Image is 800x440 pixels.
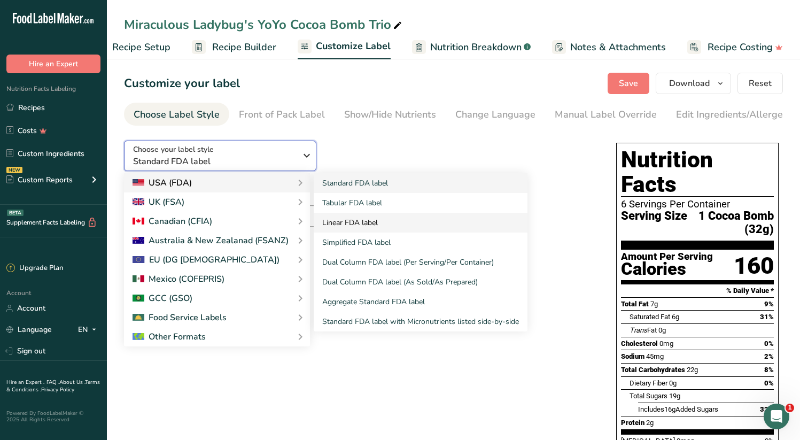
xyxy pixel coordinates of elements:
span: 16g [664,405,675,413]
span: Notes & Attachments [570,40,666,55]
a: Dual Column FDA label (Per Serving/Per Container) [314,252,527,272]
span: 2% [764,352,774,360]
a: About Us . [59,379,85,386]
section: % Daily Value * [621,284,774,297]
a: FAQ . [46,379,59,386]
div: Upgrade Plan [6,263,63,274]
a: Standard FDA label [314,173,527,193]
span: Reset [749,77,772,90]
span: 0% [764,379,774,387]
span: 9% [764,300,774,308]
div: BETA [7,210,24,216]
span: 0g [658,326,666,334]
span: 45mg [646,352,664,360]
span: 8% [764,366,774,374]
span: Saturated Fat [630,313,670,321]
span: Recipe Builder [212,40,276,55]
span: 0g [669,379,677,387]
div: 6 Servings Per Container [621,199,774,210]
span: 6g [672,313,679,321]
span: 32% [760,405,774,413]
h1: Customize your label [124,75,240,92]
span: Total Carbohydrates [621,366,685,374]
div: GCC (GSO) [133,292,192,305]
a: Standard FDA label with Micronutrients listed side-by-side [314,312,527,331]
a: Aggregate Standard FDA label [314,292,527,312]
div: Mexico (COFEPRIS) [133,273,224,285]
span: Recipe Setup [112,40,170,55]
span: 31% [760,313,774,321]
span: 22g [687,366,698,374]
button: Reset [737,73,783,94]
button: Download [656,73,731,94]
div: Other Formats [133,330,206,343]
span: Choose your label style [133,144,214,155]
span: Includes Added Sugars [638,405,718,413]
span: Save [619,77,638,90]
div: Powered By FoodLabelMaker © 2025 All Rights Reserved [6,410,100,423]
span: 0mg [659,339,673,348]
a: Recipe Setup [92,35,170,59]
a: Customize Label [298,34,391,60]
div: Change Language [455,107,535,122]
img: 2Q== [133,295,144,302]
h1: Nutrition Facts [621,148,774,197]
div: Miraculous Ladybug's YoYo Cocoa Bomb Trio [124,15,404,34]
div: Show/Hide Nutrients [344,107,436,122]
div: USA (FDA) [133,176,192,189]
a: Recipe Costing [687,35,783,59]
div: EU (DG [DEMOGRAPHIC_DATA]) [133,253,279,266]
span: 0% [764,339,774,348]
a: Tabular FDA label [314,193,527,213]
span: Fat [630,326,657,334]
iframe: Intercom live chat [764,404,789,429]
a: Recipe Builder [192,35,276,59]
span: Recipe Costing [708,40,773,55]
div: Manual Label Override [555,107,657,122]
a: Language [6,320,52,339]
div: Amount Per Serving [621,252,713,262]
a: Privacy Policy [41,386,74,393]
span: Protein [621,419,644,427]
div: Front of Pack Label [239,107,325,122]
i: Trans [630,326,647,334]
div: Australia & New Zealanad (FSANZ) [133,234,289,247]
span: Cholesterol [621,339,658,348]
span: 7g [650,300,658,308]
div: UK (FSA) [133,196,184,209]
span: Total Fat [621,300,649,308]
div: Food Service Labels [133,311,227,324]
div: EN [78,323,100,336]
button: Choose your label style Standard FDA label [124,141,316,171]
div: Custom Reports [6,174,73,186]
span: Download [669,77,710,90]
a: Dual Column FDA label (As Sold/As Prepared) [314,272,527,292]
a: Linear FDA label [314,213,527,233]
div: 160 [734,252,774,280]
span: 2g [646,419,654,427]
a: Notes & Attachments [552,35,666,59]
span: Customize Label [316,39,391,53]
span: 19g [669,392,680,400]
span: Dietary Fiber [630,379,667,387]
div: Calories [621,261,713,277]
span: 1 [786,404,794,412]
a: Terms & Conditions . [6,379,100,393]
span: 1 Cocoa Bomb (32g) [687,210,774,236]
a: Nutrition Breakdown [412,35,531,59]
div: Canadian (CFIA) [133,215,212,228]
div: Choose Label Style [134,107,220,122]
span: Serving Size [621,210,687,236]
button: Save [608,73,649,94]
button: Hire an Expert [6,55,100,73]
a: Simplified FDA label [314,233,527,252]
span: Nutrition Breakdown [430,40,522,55]
a: Hire an Expert . [6,379,44,386]
span: Total Sugars [630,392,667,400]
div: NEW [6,167,22,173]
span: Standard FDA label [133,155,296,168]
span: Sodium [621,352,644,360]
